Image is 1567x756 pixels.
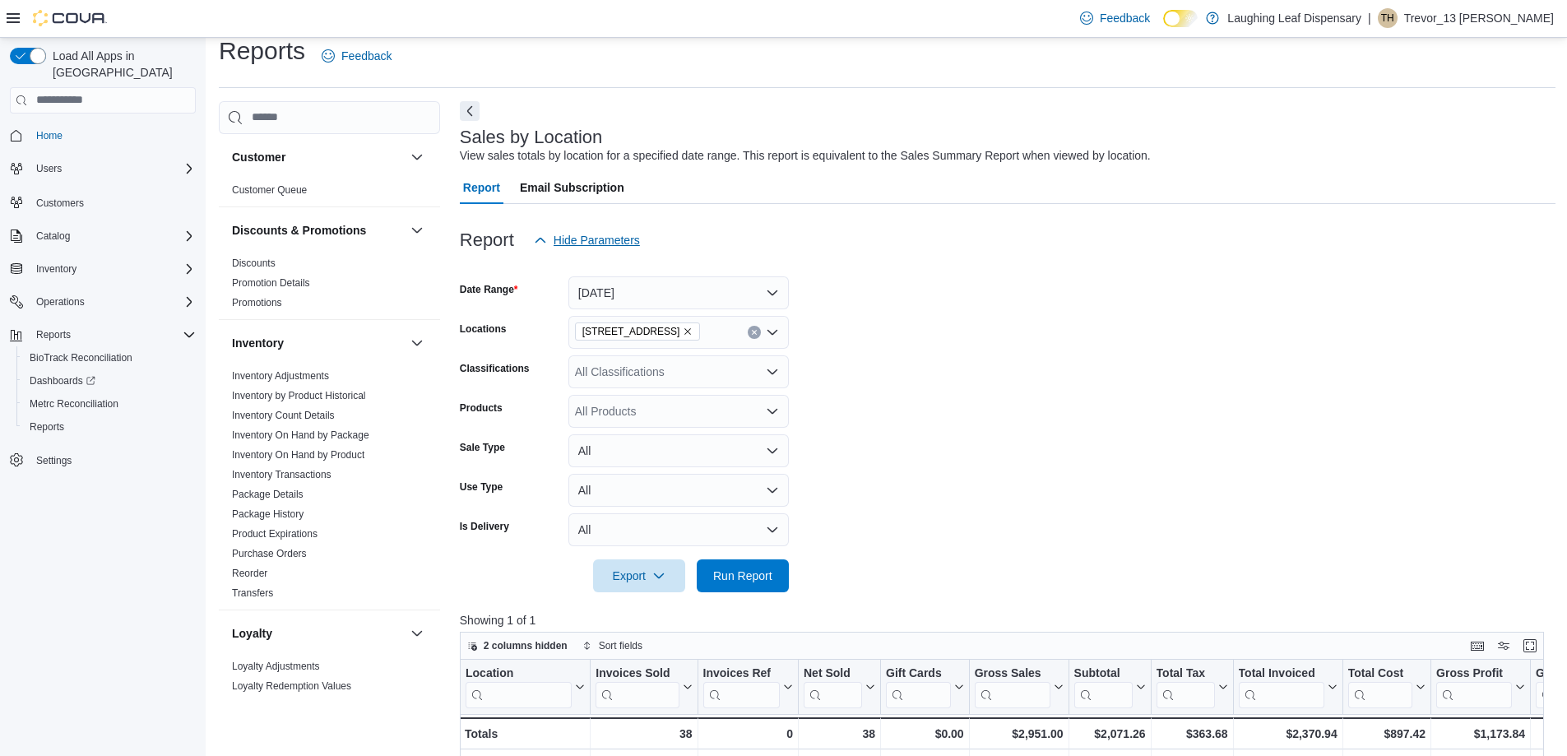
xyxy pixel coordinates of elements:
[1347,666,1425,708] button: Total Cost
[974,666,1050,708] div: Gross Sales
[3,157,202,180] button: Users
[232,429,369,441] a: Inventory On Hand by Package
[460,480,503,494] label: Use Type
[1347,724,1425,744] div: $897.42
[407,333,427,353] button: Inventory
[232,660,320,673] span: Loyalty Adjustments
[30,292,196,312] span: Operations
[232,587,273,600] span: Transfers
[461,636,574,656] button: 2 columns hidden
[702,724,792,744] div: 0
[30,159,196,179] span: Users
[3,123,202,147] button: Home
[1238,666,1324,682] div: Total Invoiced
[407,147,427,167] button: Customer
[36,295,85,308] span: Operations
[554,232,640,248] span: Hide Parameters
[30,420,64,434] span: Reports
[232,527,318,540] span: Product Expirations
[30,325,196,345] span: Reports
[23,348,139,368] a: BioTrack Reconciliation
[341,48,392,64] span: Feedback
[1347,666,1412,682] div: Total Cost
[460,441,505,454] label: Sale Type
[1156,666,1227,708] button: Total Tax
[460,520,509,533] label: Is Delivery
[1368,8,1371,28] p: |
[232,222,366,239] h3: Discounts & Promotions
[232,448,364,461] span: Inventory On Hand by Product
[599,639,642,652] span: Sort fields
[1073,666,1145,708] button: Subtotal
[1156,724,1227,744] div: $363.68
[593,559,685,592] button: Export
[460,322,507,336] label: Locations
[30,292,91,312] button: Operations
[568,513,789,546] button: All
[23,371,102,391] a: Dashboards
[596,666,679,682] div: Invoices Sold
[1073,666,1132,708] div: Subtotal
[219,656,440,703] div: Loyalty
[460,101,480,121] button: Next
[1494,636,1514,656] button: Display options
[766,326,779,339] button: Open list of options
[974,724,1063,744] div: $2,951.00
[36,454,72,467] span: Settings
[713,568,772,584] span: Run Report
[232,276,310,290] span: Promotion Details
[232,335,404,351] button: Inventory
[1436,666,1512,708] div: Gross Profit
[30,226,196,246] span: Catalog
[30,259,196,279] span: Inventory
[10,117,196,515] nav: Complex example
[30,397,118,410] span: Metrc Reconciliation
[232,184,307,196] a: Customer Queue
[596,666,692,708] button: Invoices Sold
[3,323,202,346] button: Reports
[232,429,369,442] span: Inventory On Hand by Package
[460,401,503,415] label: Products
[1073,666,1132,682] div: Subtotal
[407,624,427,643] button: Loyalty
[232,369,329,383] span: Inventory Adjustments
[460,128,603,147] h3: Sales by Location
[3,190,202,214] button: Customers
[974,666,1063,708] button: Gross Sales
[1238,666,1337,708] button: Total Invoiced
[1100,10,1150,26] span: Feedback
[527,224,647,257] button: Hide Parameters
[460,147,1151,165] div: View sales totals by location for a specified date range. This report is equivalent to the Sales ...
[23,417,196,437] span: Reports
[30,125,196,146] span: Home
[766,405,779,418] button: Open list of options
[232,149,285,165] h3: Customer
[697,559,789,592] button: Run Report
[232,587,273,599] a: Transfers
[36,162,62,175] span: Users
[466,666,572,682] div: Location
[460,362,530,375] label: Classifications
[484,639,568,652] span: 2 columns hidden
[1520,636,1540,656] button: Enter fullscreen
[1227,8,1361,28] p: Laughing Leaf Dispensary
[3,225,202,248] button: Catalog
[23,394,125,414] a: Metrc Reconciliation
[232,370,329,382] a: Inventory Adjustments
[460,230,514,250] h3: Report
[23,348,196,368] span: BioTrack Reconciliation
[232,297,282,308] a: Promotions
[702,666,779,708] div: Invoices Ref
[575,322,701,341] span: 504 Burro Avenue
[466,666,585,708] button: Location
[30,325,77,345] button: Reports
[974,666,1050,682] div: Gross Sales
[232,547,307,560] span: Purchase Orders
[232,410,335,421] a: Inventory Count Details
[1436,724,1525,744] div: $1,173.84
[748,326,761,339] button: Clear input
[30,450,196,471] span: Settings
[232,257,276,270] span: Discounts
[232,389,366,402] span: Inventory by Product Historical
[30,226,76,246] button: Catalog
